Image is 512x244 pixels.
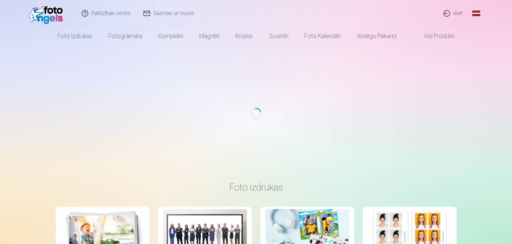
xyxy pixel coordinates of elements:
a: Atslēgu piekariņi [349,27,405,45]
a: Visi produkti [405,27,463,45]
h3: Foto izdrukas [61,181,451,193]
a: Foto izdrukas [49,27,100,45]
a: Krūzes [227,27,261,45]
a: Fotogrāmata [100,27,150,45]
a: Suvenīri [261,27,296,45]
a: Magnēti [191,27,227,45]
img: /fa1 [28,3,67,24]
a: Komplekti [150,27,191,45]
a: Foto kalendāri [296,27,349,45]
